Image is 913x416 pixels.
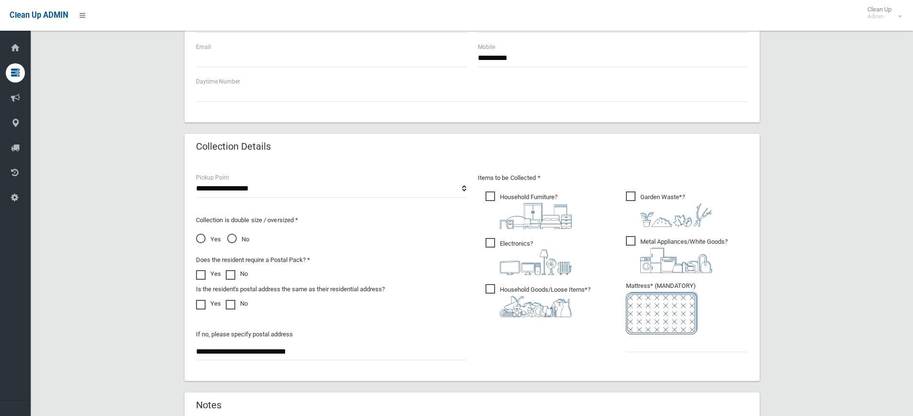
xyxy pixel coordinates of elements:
[185,137,282,156] header: Collection Details
[485,284,590,317] span: Household Goods/Loose Items*
[196,234,221,245] span: Yes
[478,172,748,184] p: Items to be Collected *
[626,236,728,273] span: Metal Appliances/White Goods
[196,268,221,280] label: Yes
[640,248,712,273] img: 36c1b0289cb1767239cdd3de9e694f19.png
[500,286,590,317] i: ?
[500,250,572,275] img: 394712a680b73dbc3d2a6a3a7ffe5a07.png
[196,214,466,226] p: Collection is double size / oversized *
[485,191,572,229] span: Household Furniture
[640,203,712,227] img: 4fd8a5c772b2c999c83690221e5242e0.png
[863,6,901,20] span: Clean Up
[500,296,572,317] img: b13cc3517677393f34c0a387616ef184.png
[640,193,712,227] i: ?
[500,193,572,229] i: ?
[196,329,293,340] label: If no, please specify postal address
[485,238,572,275] span: Electronics
[867,13,891,20] small: Admin
[626,292,698,334] img: e7408bece873d2c1783593a074e5cb2f.png
[500,240,572,275] i: ?
[626,191,712,227] span: Garden Waste*
[196,254,310,266] label: Does the resident require a Postal Pack? *
[500,203,572,229] img: aa9efdbe659d29b613fca23ba79d85cb.png
[185,396,233,415] header: Notes
[226,298,248,309] label: No
[626,282,748,334] span: Mattress* (MANDATORY)
[196,284,385,295] label: Is the resident's postal address the same as their residential address?
[226,268,248,280] label: No
[196,298,221,309] label: Yes
[10,11,68,20] span: Clean Up ADMIN
[640,238,728,273] i: ?
[227,234,249,245] span: No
